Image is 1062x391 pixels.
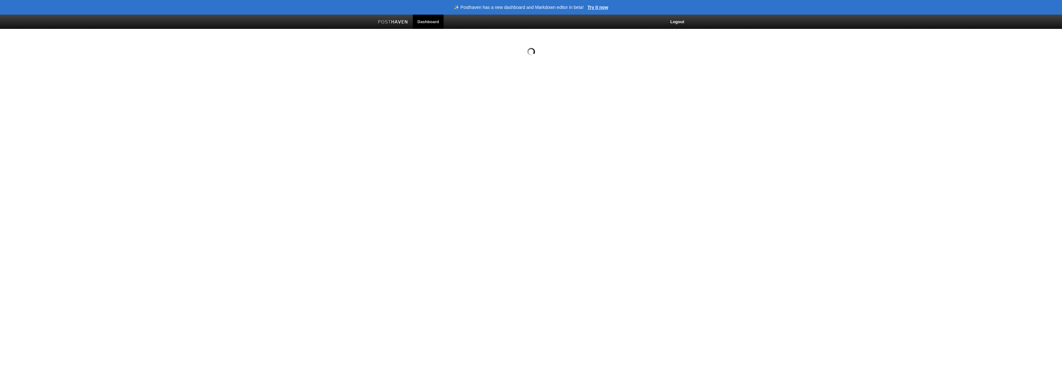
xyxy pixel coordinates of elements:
[665,15,689,29] a: Logout
[378,20,408,25] img: Posthaven-bar
[527,48,535,56] img: Loading
[454,5,584,10] header: ✨ Posthaven has a new dashboard and Markdown editor in beta!
[413,15,444,29] a: Dashboard
[587,5,608,10] a: Try it now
